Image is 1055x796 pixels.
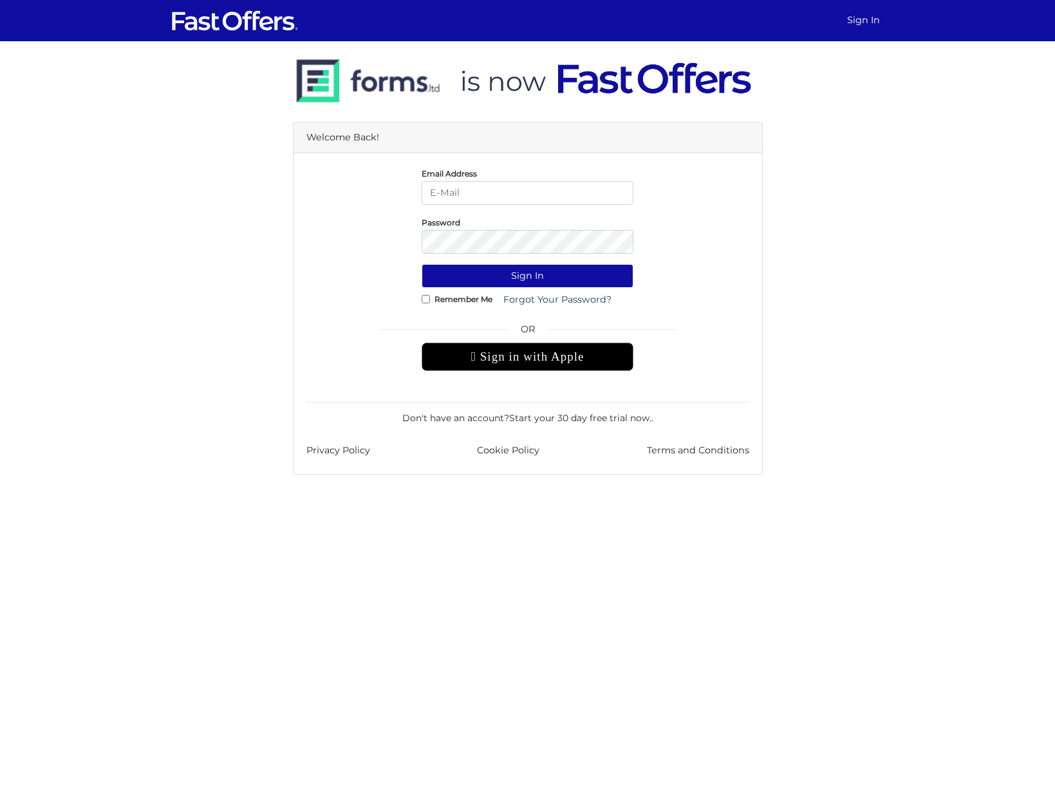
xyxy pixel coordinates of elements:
a: Privacy Policy [306,443,370,458]
a: Forgot Your Password? [495,288,620,312]
label: Remember Me [434,298,492,301]
div: Welcome Back! [294,122,762,153]
a: Sign In [842,8,885,33]
div: Sign in with Apple [422,343,633,371]
a: Start your 30 day free trial now. [509,412,651,424]
label: Password [422,221,460,224]
input: E-Mail [422,181,633,205]
span: OR [422,322,633,343]
label: Email Address [422,172,477,175]
div: Don't have an account? . [306,402,749,425]
a: Cookie Policy [477,443,539,458]
button: Sign In [422,264,633,288]
a: Terms and Conditions [647,443,749,458]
